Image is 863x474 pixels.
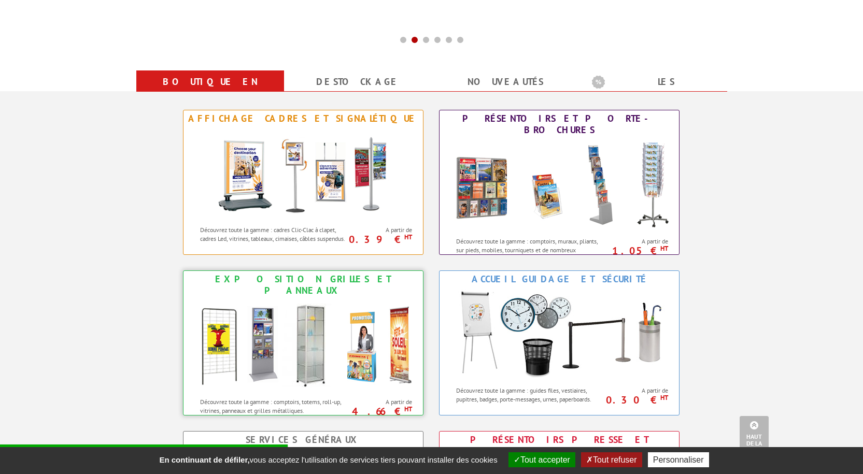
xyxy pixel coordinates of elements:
[186,113,420,124] div: Affichage Cadres et Signalétique
[404,233,412,241] sup: HT
[445,288,673,381] img: Accueil Guidage et Sécurité
[439,110,680,255] a: Présentoirs et Porte-brochures Présentoirs et Porte-brochures Découvrez toute la gamme : comptoir...
[346,236,413,242] p: 0.39 €
[439,270,680,415] a: Accueil Guidage et Sécurité Accueil Guidage et Sécurité Découvrez toute la gamme : guides files, ...
[740,416,769,458] a: Haut de la page
[442,434,676,457] div: Présentoirs Presse et Journaux
[592,73,721,93] b: Les promotions
[351,398,413,406] span: A partir de
[508,452,575,467] button: Tout accepter
[149,73,272,110] a: Boutique en ligne
[445,138,673,232] img: Présentoirs et Porte-brochures
[660,244,668,253] sup: HT
[456,237,604,263] p: Découvrez toute la gamme : comptoirs, muraux, pliants, sur pieds, mobiles, tourniquets et de nomb...
[581,452,642,467] button: Tout refuser
[442,113,676,136] div: Présentoirs et Porte-brochures
[442,274,676,285] div: Accueil Guidage et Sécurité
[404,405,412,413] sup: HT
[660,393,668,402] sup: HT
[346,408,413,414] p: 4.66 €
[444,73,567,91] a: nouveautés
[159,455,249,464] strong: En continuant de défiler,
[183,110,423,255] a: Affichage Cadres et Signalétique Affichage Cadres et Signalétique Découvrez toute la gamme : cadr...
[189,299,417,392] img: Exposition Grilles et Panneaux
[186,274,420,296] div: Exposition Grilles et Panneaux
[592,73,715,110] a: Les promotions
[183,270,423,415] a: Exposition Grilles et Panneaux Exposition Grilles et Panneaux Découvrez toute la gamme : comptoir...
[607,237,669,246] span: A partir de
[648,452,709,467] button: Personnaliser (fenêtre modale)
[186,434,420,446] div: Services Généraux
[602,397,669,403] p: 0.30 €
[456,386,604,404] p: Découvrez toute la gamme : guides files, vestiaires, pupitres, badges, porte-messages, urnes, pap...
[200,397,348,415] p: Découvrez toute la gamme : comptoirs, totems, roll-up, vitrines, panneaux et grilles métalliques.
[207,127,399,220] img: Affichage Cadres et Signalétique
[351,226,413,234] span: A partir de
[154,455,502,464] span: vous acceptez l'utilisation de services tiers pouvant installer des cookies
[602,248,669,254] p: 1.05 €
[200,225,348,243] p: Découvrez toute la gamme : cadres Clic-Clac à clapet, cadres Led, vitrines, tableaux, cimaises, c...
[607,386,669,395] span: A partir de
[296,73,419,91] a: Destockage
